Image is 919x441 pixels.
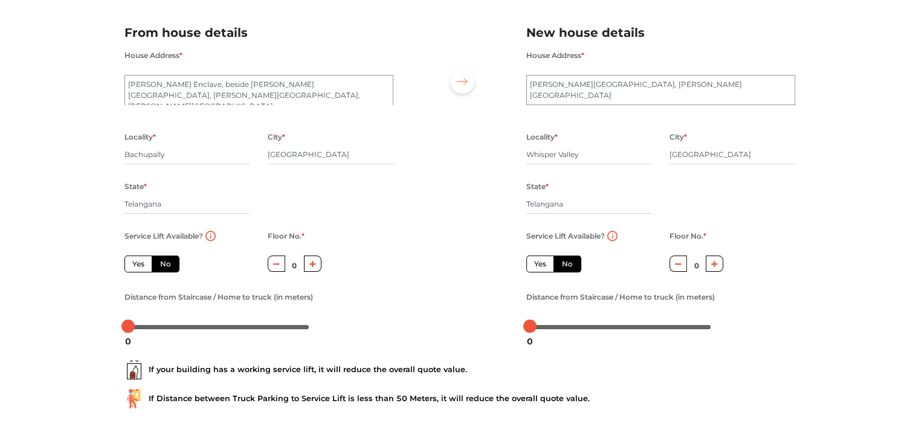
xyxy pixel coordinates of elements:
[124,256,152,272] label: Yes
[526,75,795,105] textarea: [PERSON_NAME][GEOGRAPHIC_DATA], [PERSON_NAME][GEOGRAPHIC_DATA]
[669,228,706,244] label: Floor No.
[522,331,538,352] div: 0
[152,256,179,272] label: No
[124,228,203,244] label: Service Lift Available?
[268,228,305,244] label: Floor No.
[526,228,605,244] label: Service Lift Available?
[124,129,156,145] label: Locality
[669,129,687,145] label: City
[268,129,285,145] label: City
[526,179,549,195] label: State
[124,23,393,43] h2: From house details
[526,129,558,145] label: Locality
[526,48,584,63] label: House Address
[124,360,795,379] div: If your building has a working service lift, it will reduce the overall quote value.
[526,289,715,305] label: Distance from Staircase / Home to truck (in meters)
[526,23,795,43] h2: New house details
[124,389,795,408] div: If Distance between Truck Parking to Service Lift is less than 50 Meters, it will reduce the over...
[124,179,147,195] label: State
[526,256,554,272] label: Yes
[124,75,393,105] textarea: [PERSON_NAME] Enclave, beside [PERSON_NAME][GEOGRAPHIC_DATA], [PERSON_NAME][GEOGRAPHIC_DATA], [PE...
[120,331,136,352] div: 0
[124,360,144,379] img: ...
[553,256,581,272] label: No
[124,48,182,63] label: House Address
[124,289,313,305] label: Distance from Staircase / Home to truck (in meters)
[124,389,144,408] img: ...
